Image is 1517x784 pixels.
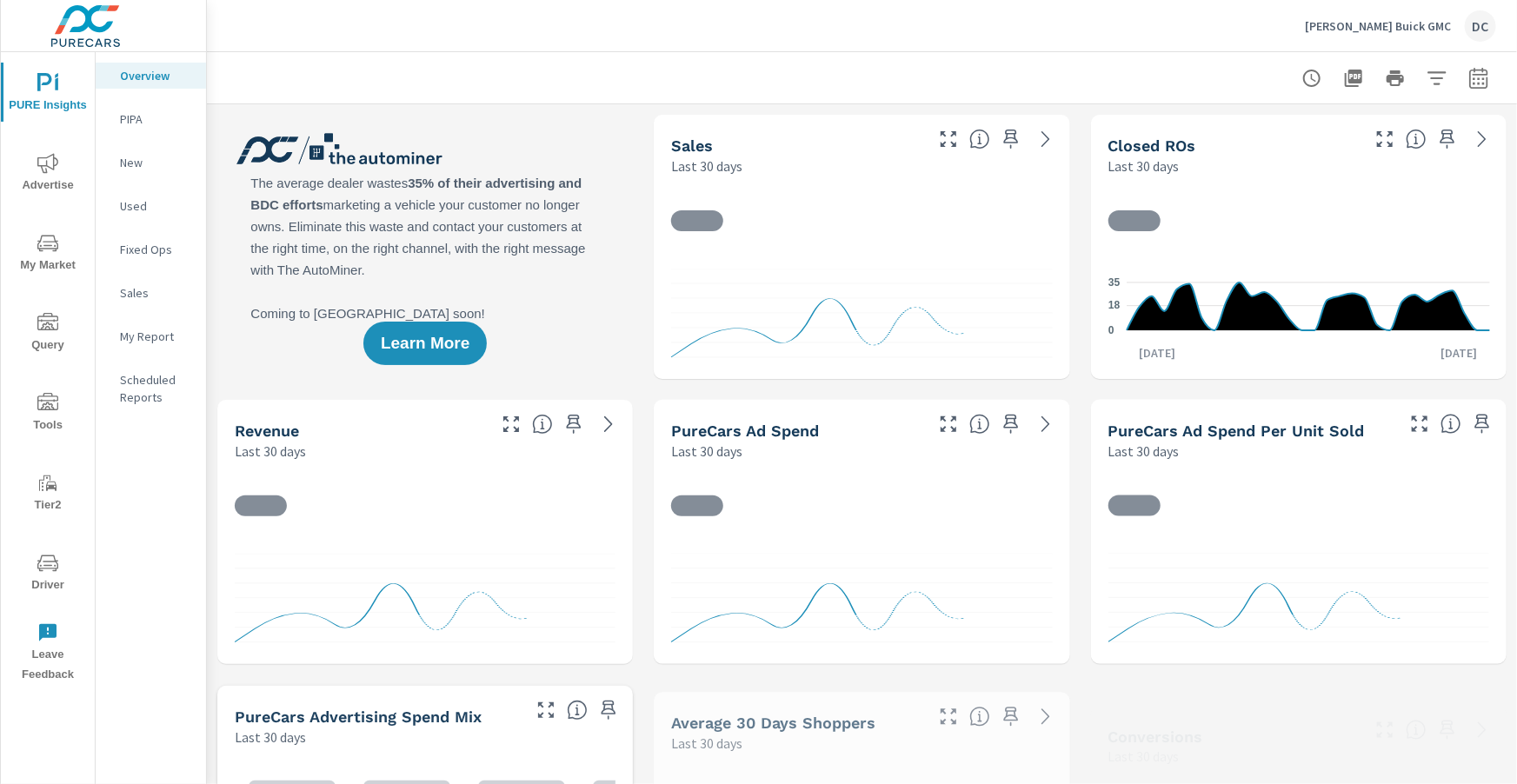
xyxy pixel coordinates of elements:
[1420,61,1454,96] button: Apply Filters
[567,700,588,721] span: This table looks at how you compare to the amount of budget you spend per channel as opposed to y...
[1108,136,1196,155] h5: Closed ROs
[595,410,622,438] a: See more details in report
[1371,716,1399,744] button: Make Fullscreen
[96,63,206,89] div: Overview
[1032,410,1060,438] a: See more details in report
[1434,125,1461,153] span: Save this to your personalized report
[532,696,560,724] button: Make Fullscreen
[1108,728,1203,746] h5: Conversions
[1371,125,1399,153] button: Make Fullscreen
[935,125,962,153] button: Make Fullscreen
[671,734,742,754] p: Last 30 days
[6,153,90,196] span: Advertise
[1434,716,1461,744] span: Save this to your personalized report
[6,473,90,515] span: Tier2
[1440,414,1461,435] span: Average cost of advertising per each vehicle sold at the dealer over the selected date range. The...
[1108,300,1121,312] text: 18
[1406,129,1427,149] span: Number of Repair Orders Closed by the selected dealership group over the selected time range. [So...
[1336,61,1371,96] button: "Export Report to PDF"
[671,136,713,155] h5: Sales
[560,410,588,438] span: Save this to your personalized report
[363,322,487,365] button: Learn More
[235,727,306,747] p: Last 30 days
[671,714,875,733] h5: Average 30 Days Shoppers
[997,703,1025,731] span: Save this to your personalized report
[671,422,819,440] h5: PureCars Ad Spend
[381,336,469,351] span: Learn More
[1108,747,1180,767] p: Last 30 days
[935,703,962,731] button: Make Fullscreen
[497,410,525,438] button: Make Fullscreen
[120,284,192,302] p: Sales
[671,156,742,176] p: Last 30 days
[96,280,206,306] div: Sales
[1127,344,1188,362] p: [DATE]
[235,441,306,462] p: Last 30 days
[595,696,622,724] span: Save this to your personalized report
[120,67,192,84] p: Overview
[997,410,1025,438] span: Save this to your personalized report
[6,622,90,685] span: Leave Feedback
[1,52,95,692] div: nav menu
[6,233,90,276] span: My Market
[969,129,990,149] span: Number of vehicles sold by the dealership over the selected date range. [Source: This data is sou...
[1108,422,1365,440] h5: PureCars Ad Spend Per Unit Sold
[6,73,90,116] span: PURE Insights
[6,553,90,595] span: Driver
[6,393,90,435] span: Tools
[96,106,206,132] div: PIPA
[120,197,192,215] p: Used
[120,371,192,406] p: Scheduled Reports
[1108,156,1180,176] p: Last 30 days
[6,313,90,355] span: Query
[532,414,553,435] span: Total sales revenue over the selected date range. [Source: This data is sourced from the dealer’s...
[1108,324,1114,336] text: 0
[1468,410,1496,438] span: Save this to your personalized report
[120,328,192,345] p: My Report
[120,110,192,128] p: PIPA
[1108,276,1121,289] text: 35
[1406,720,1427,741] span: The number of dealer-specified goals completed by a visitor. [Source: This data is provided by th...
[96,323,206,349] div: My Report
[1032,125,1060,153] a: See more details in report
[120,154,192,171] p: New
[935,410,962,438] button: Make Fullscreen
[1468,125,1496,153] a: See more details in report
[1032,703,1060,731] a: See more details in report
[1406,410,1434,438] button: Make Fullscreen
[997,125,1025,153] span: Save this to your personalized report
[235,422,299,440] h5: Revenue
[1108,441,1180,462] p: Last 30 days
[1468,716,1496,744] a: See more details in report
[969,414,990,435] span: Total cost of media for all PureCars channels for the selected dealership group over the selected...
[120,241,192,258] p: Fixed Ops
[235,708,482,726] h5: PureCars Advertising Spend Mix
[96,236,206,262] div: Fixed Ops
[96,149,206,176] div: New
[1305,18,1451,34] p: [PERSON_NAME] Buick GMC
[969,707,990,728] span: A rolling 30 day total of daily Shoppers on the dealership website, averaged over the selected da...
[1465,10,1496,42] div: DC
[1461,61,1496,96] button: Select Date Range
[1428,344,1489,362] p: [DATE]
[96,193,206,219] div: Used
[96,367,206,410] div: Scheduled Reports
[1378,61,1413,96] button: Print Report
[671,441,742,462] p: Last 30 days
